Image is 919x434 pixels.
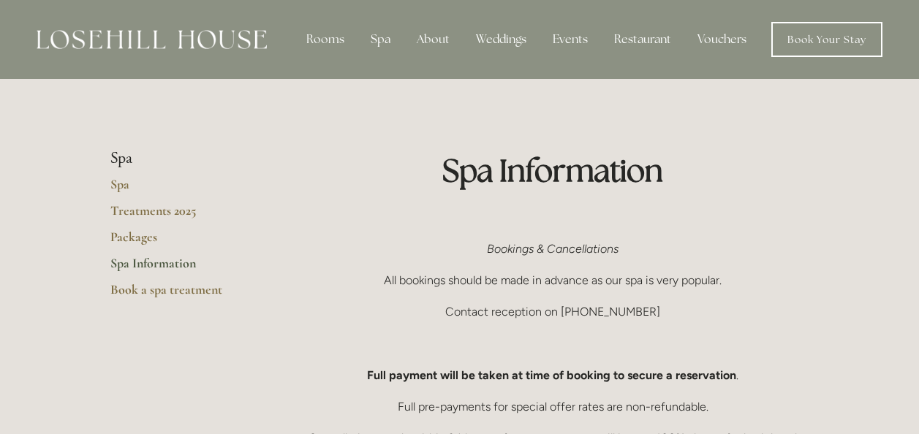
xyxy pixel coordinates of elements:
[110,176,250,202] a: Spa
[110,281,250,308] a: Book a spa treatment
[541,25,600,54] div: Events
[110,149,250,168] li: Spa
[487,242,619,256] em: Bookings & Cancellations
[295,25,356,54] div: Rooms
[297,397,809,416] p: Full pre-payments for special offer rates are non-refundable.
[110,229,250,255] a: Packages
[464,25,538,54] div: Weddings
[405,25,461,54] div: About
[297,270,809,290] p: All bookings should be made in advance as our spa is very popular.
[359,25,402,54] div: Spa
[367,368,736,382] strong: Full payment will be taken at time of booking to secure a reservation
[110,255,250,281] a: Spa Information
[297,365,809,385] p: .
[37,30,267,49] img: Losehill House
[110,202,250,229] a: Treatments 2025
[297,302,809,321] p: Contact reception on [PHONE_NUMBER]
[771,22,882,57] a: Book Your Stay
[686,25,758,54] a: Vouchers
[602,25,683,54] div: Restaurant
[442,151,663,190] strong: Spa Information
